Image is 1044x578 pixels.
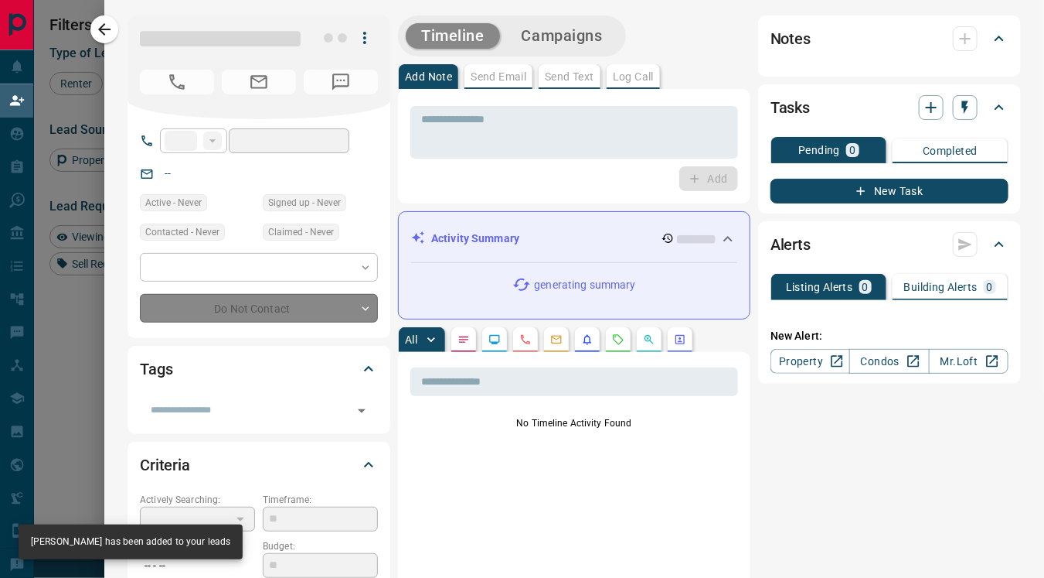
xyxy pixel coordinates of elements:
[140,493,255,507] p: Actively Searching:
[904,282,978,292] p: Building Alerts
[770,95,810,120] h2: Tasks
[165,167,171,180] a: --
[488,333,501,346] svg: Lead Browsing Activity
[770,179,1008,203] button: New Task
[770,328,1008,344] p: New Alert:
[268,224,334,240] span: Claimed - Never
[351,400,372,422] button: Open
[929,349,1008,374] a: Mr.Loft
[263,493,378,507] p: Timeframe:
[770,226,1008,263] div: Alerts
[457,333,470,346] svg: Notes
[770,89,1008,126] div: Tasks
[770,232,811,257] h2: Alerts
[506,23,618,49] button: Campaigns
[581,333,593,346] svg: Listing Alerts
[140,351,378,388] div: Tags
[923,145,978,156] p: Completed
[405,71,452,82] p: Add Note
[519,333,532,346] svg: Calls
[674,333,686,346] svg: Agent Actions
[263,539,378,553] p: Budget:
[145,224,219,240] span: Contacted - Never
[534,277,635,293] p: generating summary
[268,195,341,210] span: Signed up - Never
[612,333,624,346] svg: Requests
[862,282,869,292] p: 0
[145,195,202,210] span: Active - Never
[222,70,296,94] span: No Email
[140,357,172,381] h2: Tags
[786,282,853,292] p: Listing Alerts
[770,349,850,374] a: Property
[770,26,811,51] h2: Notes
[31,529,230,555] div: [PERSON_NAME] has been added to your leads
[849,349,929,374] a: Condos
[770,20,1008,57] div: Notes
[140,446,378,484] div: Criteria
[410,416,738,430] p: No Timeline Activity Found
[406,23,500,49] button: Timeline
[405,334,417,345] p: All
[987,282,993,292] p: 0
[849,145,855,156] p: 0
[140,70,214,94] span: No Number
[643,333,655,346] svg: Opportunities
[431,231,519,247] p: Activity Summary
[140,294,378,323] div: Do Not Contact
[411,224,737,253] div: Activity Summary
[550,333,563,346] svg: Emails
[798,145,840,156] p: Pending
[304,70,378,94] span: No Number
[140,453,190,477] h2: Criteria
